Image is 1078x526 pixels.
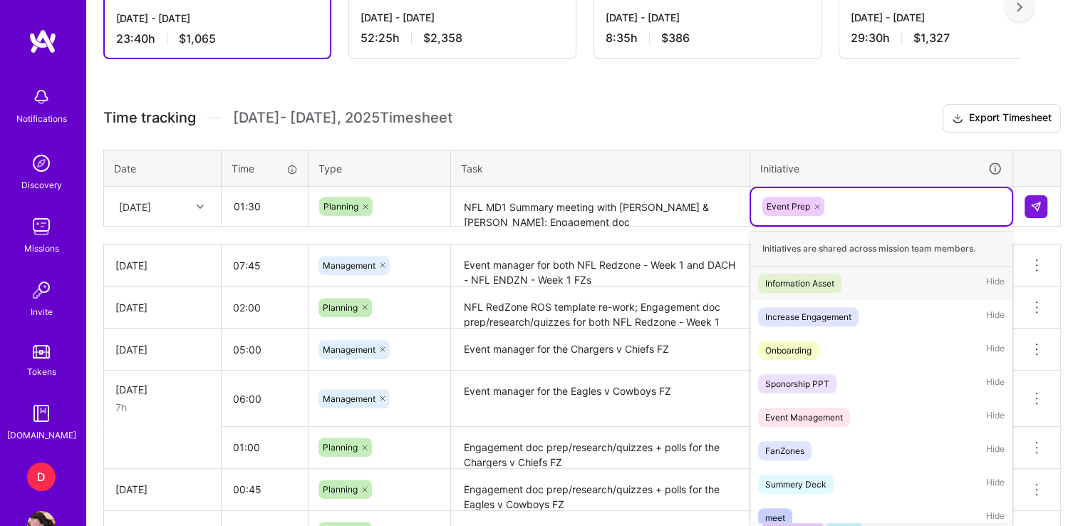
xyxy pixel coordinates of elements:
th: Task [451,150,750,187]
input: HH:MM [222,247,308,284]
span: [DATE] - [DATE] , 2025 Timesheet [233,109,452,127]
textarea: Engagement doc prep/research/quizzes + polls for the Chargers v Chiefs FZ [452,428,748,468]
textarea: Event manager for the Chargers v Chiefs FZ [452,330,748,369]
span: $386 [661,31,690,46]
i: icon Download [952,111,963,126]
img: Submit [1030,201,1042,212]
div: Tokens [27,364,56,379]
img: discovery [27,149,56,177]
div: [DATE] [115,482,209,497]
div: Event Management [765,410,843,425]
div: Initiatives are shared across mission team members. [751,231,1012,267]
div: 7h [115,400,209,415]
div: [DATE] - [DATE] [361,10,564,25]
a: D [24,463,59,491]
button: Export Timesheet [943,104,1061,133]
span: Hide [986,341,1005,360]
img: Invite [27,276,56,304]
img: tokens [33,345,50,359]
div: Invite [31,304,53,319]
textarea: NFL RedZone ROS template re-work; Engagement doc prep/research/quizzes for both NFL Redzone - Wee... [452,288,748,327]
span: Planning [323,484,358,495]
textarea: Event manager for the Eagles v Cowboys FZ [452,372,748,426]
img: logo [28,29,57,54]
div: FanZones [765,443,804,458]
textarea: Engagement doc prep/research/quizzes + polls for the Eagles v Cowboys FZ [452,470,748,510]
div: 29:30 h [851,31,1054,46]
input: HH:MM [222,470,308,508]
div: D [27,463,56,491]
span: Hide [986,475,1005,494]
span: $2,358 [423,31,462,46]
th: Type [309,150,451,187]
input: HH:MM [222,289,308,326]
input: HH:MM [222,380,308,418]
div: [DATE] [115,258,209,273]
div: [DATE] - [DATE] [851,10,1054,25]
div: Initiative [760,160,1002,177]
span: Planning [323,442,358,453]
div: 52:25 h [361,31,564,46]
div: Time [232,161,298,176]
img: guide book [27,399,56,428]
div: Onboarding [765,343,812,358]
div: Notifications [16,111,67,126]
div: Increase Engagement [765,309,851,324]
i: icon Chevron [197,203,204,210]
input: HH:MM [222,428,308,466]
div: [DATE] [115,342,209,357]
span: $1,065 [179,31,216,46]
div: null [1025,195,1049,218]
div: [DATE] [119,199,151,214]
span: Management [323,344,375,355]
span: Time tracking [103,109,196,127]
div: 23:40 h [116,31,318,46]
span: Hide [986,441,1005,460]
div: [DATE] - [DATE] [606,10,809,25]
div: [DATE] [115,382,209,397]
div: meet [765,510,785,525]
div: Summery Deck [765,477,826,492]
div: [DATE] - [DATE] [116,11,318,26]
span: Management [323,260,375,271]
div: 8:35 h [606,31,809,46]
span: Hide [986,274,1005,293]
div: [DATE] [115,300,209,315]
th: Date [104,150,222,187]
div: Sponorship PPT [765,376,829,391]
span: Hide [986,374,1005,393]
span: Planning [323,201,358,212]
input: HH:MM [222,187,307,225]
span: $1,327 [913,31,950,46]
textarea: NFL MD1 Summary meeting with [PERSON_NAME] & [PERSON_NAME]; Engagement doc prep/research/quizzes ... [452,188,748,226]
span: Event Prep [767,201,810,212]
div: Information Asset [765,276,834,291]
span: Management [323,393,375,404]
span: Planning [323,302,358,313]
textarea: Event manager for both NFL Redzone - Week 1 and DACH - NFL ENDZN - Week 1 FZs [452,246,748,285]
img: bell [27,83,56,111]
div: [DOMAIN_NAME] [7,428,76,443]
input: HH:MM [222,331,308,368]
img: teamwork [27,212,56,241]
span: Hide [986,307,1005,326]
div: Discovery [21,177,62,192]
span: Hide [986,408,1005,427]
div: Missions [24,241,59,256]
img: right [1017,2,1022,12]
